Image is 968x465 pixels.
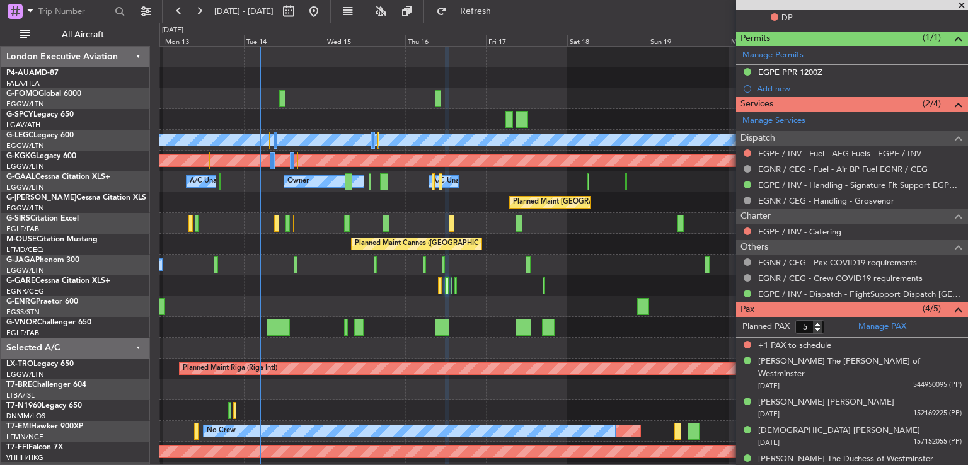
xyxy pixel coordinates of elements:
label: Planned PAX [742,321,790,333]
a: EGGW/LTN [6,162,44,171]
span: G-ENRG [6,298,36,306]
button: Refresh [430,1,506,21]
div: A/C Unavailable [190,172,242,191]
a: T7-FFIFalcon 7X [6,444,63,451]
div: [DATE] [162,25,183,36]
a: EGNR / CEG - Crew COVID19 requirements [758,273,923,284]
span: G-SIRS [6,215,30,222]
a: EGNR / CEG - Handling - Grosvenor [758,195,894,206]
a: EGGW/LTN [6,204,44,213]
span: G-FOMO [6,90,38,98]
a: DNMM/LOS [6,411,45,421]
a: VHHH/HKG [6,453,43,462]
span: Others [740,240,768,255]
span: (1/1) [923,31,941,44]
a: T7-N1960Legacy 650 [6,402,82,410]
a: EGPE / INV - Fuel - AEG Fuels - EGPE / INV [758,148,921,159]
span: T7-FFI [6,444,28,451]
div: Planned Maint [GEOGRAPHIC_DATA] ([GEOGRAPHIC_DATA]) [513,193,712,212]
span: (4/5) [923,302,941,315]
a: G-GARECessna Citation XLS+ [6,277,110,285]
a: G-SPCYLegacy 650 [6,111,74,118]
div: Thu 16 [405,35,486,46]
div: Sun 19 [648,35,729,46]
a: G-ENRGPraetor 600 [6,298,78,306]
span: Services [740,97,773,112]
a: EGGW/LTN [6,370,44,379]
a: G-FOMOGlobal 6000 [6,90,81,98]
span: G-KGKG [6,152,36,160]
a: EGNR / CEG - Pax COVID19 requirements [758,257,917,268]
a: EGNR / CEG - Fuel - Air BP Fuel EGNR / CEG [758,164,928,175]
a: G-SIRSCitation Excel [6,215,79,222]
span: G-LEGC [6,132,33,139]
a: EGGW/LTN [6,266,44,275]
a: EGLF/FAB [6,328,39,338]
span: 157152055 (PP) [913,437,962,447]
a: G-LEGCLegacy 600 [6,132,74,139]
a: M-OUSECitation Mustang [6,236,98,243]
a: EGPE / INV - Handling - Signature Flt Support EGPE / INV [758,180,962,190]
a: LGAV/ATH [6,120,40,130]
span: +1 PAX to schedule [758,340,831,352]
div: Mon 13 [163,35,243,46]
a: EGNR/CEG [6,287,44,296]
span: All Aircraft [33,30,133,39]
a: Manage PAX [858,321,906,333]
a: G-JAGAPhenom 300 [6,256,79,264]
a: LX-TROLegacy 650 [6,360,74,368]
span: T7-N1960 [6,402,42,410]
a: EGPE / INV - Dispatch - FlightSupport Dispatch [GEOGRAPHIC_DATA] [758,289,962,299]
a: G-[PERSON_NAME]Cessna Citation XLS [6,194,146,202]
span: Refresh [449,7,502,16]
span: Charter [740,209,771,224]
div: Mon 20 [729,35,809,46]
div: Sat 18 [567,35,648,46]
span: 152169225 (PP) [913,408,962,419]
div: [PERSON_NAME] [PERSON_NAME] [758,396,894,409]
span: G-[PERSON_NAME] [6,194,76,202]
span: M-OUSE [6,236,37,243]
span: G-SPCY [6,111,33,118]
span: [DATE] - [DATE] [214,6,274,17]
a: P4-AUAMD-87 [6,69,59,77]
div: Planned Maint Riga (Riga Intl) [183,359,277,378]
a: LTBA/ISL [6,391,35,400]
span: [DATE] [758,410,780,419]
span: G-VNOR [6,319,37,326]
a: EGPE / INV - Catering [758,226,841,237]
div: Fri 17 [486,35,567,46]
a: EGGW/LTN [6,141,44,151]
a: Manage Permits [742,49,804,62]
div: Tue 14 [244,35,325,46]
span: G-GAAL [6,173,35,181]
span: Dispatch [740,131,775,146]
span: T7-BRE [6,381,32,389]
div: Owner [287,172,309,191]
span: G-GARE [6,277,35,285]
span: P4-AUA [6,69,35,77]
span: LX-TRO [6,360,33,368]
div: A/C Unavailable [432,172,485,191]
a: LFMD/CEQ [6,245,43,255]
a: T7-EMIHawker 900XP [6,423,83,430]
div: No Crew [207,422,236,440]
a: G-GAALCessna Citation XLS+ [6,173,110,181]
div: [PERSON_NAME] The [PERSON_NAME] of Westminster [758,355,962,380]
span: Pax [740,302,754,317]
span: Permits [740,32,770,46]
div: EGPE PPR 1200Z [758,67,822,77]
div: Planned Maint Cannes ([GEOGRAPHIC_DATA]) [355,234,504,253]
input: Trip Number [38,2,111,21]
span: 544950095 (PP) [913,380,962,391]
a: G-KGKGLegacy 600 [6,152,76,160]
a: EGGW/LTN [6,183,44,192]
button: All Aircraft [14,25,137,45]
span: G-JAGA [6,256,35,264]
span: DP [781,12,793,25]
a: LFMN/NCE [6,432,43,442]
div: Add new [757,83,962,94]
a: EGSS/STN [6,307,40,317]
a: Manage Services [742,115,805,127]
span: [DATE] [758,381,780,391]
